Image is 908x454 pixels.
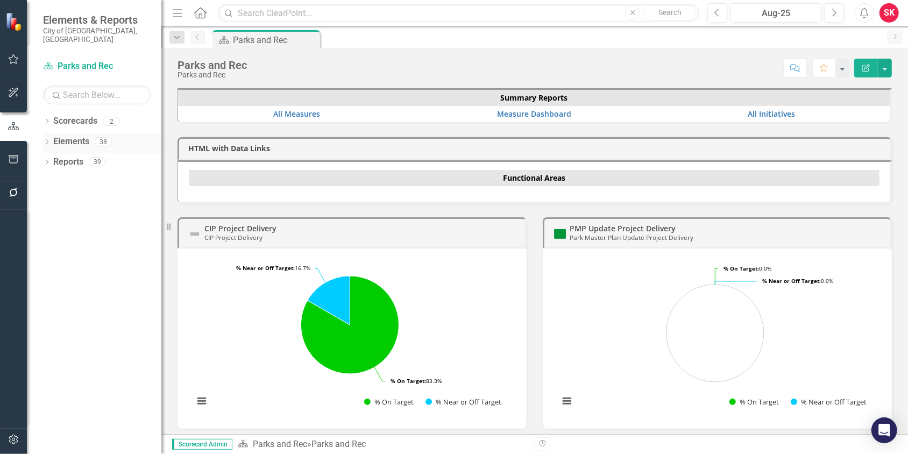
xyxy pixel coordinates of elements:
[425,397,502,406] button: Show % Near or Off Target
[734,7,818,20] div: Aug-25
[311,439,366,449] div: Parks and Rec
[730,3,821,23] button: Aug-25
[188,257,512,418] svg: Interactive chart
[188,228,201,240] img: Not Defined
[194,393,209,408] button: View chart menu, Chart
[204,223,276,233] a: CIP Project Delivery
[643,5,697,20] button: Search
[53,115,97,127] a: Scorecards
[43,26,151,44] small: City of [GEOGRAPHIC_DATA], [GEOGRAPHIC_DATA]
[658,8,682,17] span: Search
[570,223,676,233] a: PMP Update Project Delivery
[236,264,310,272] text: 16.7%
[554,257,881,418] div: Chart. Highcharts interactive chart.
[189,170,879,186] th: Functional Areas
[554,228,566,240] img: On Target
[178,59,247,71] div: Parks and Rec
[233,33,317,47] div: Parks and Rec
[253,439,307,449] a: Parks and Rec
[273,109,320,119] a: All Measures
[762,277,821,285] tspan: % Near or Off Target:
[497,109,571,119] a: Measure Dashboard
[791,397,867,406] button: Show % Near or Off Target
[172,439,232,450] span: Scorecard Admin
[178,90,890,106] th: Summary Reports
[308,276,350,325] path: % Near or Off Target, 16.66666667.
[89,158,106,167] div: 39
[879,3,899,23] button: SK
[43,86,151,104] input: Search Below...
[53,156,83,168] a: Reports
[53,136,89,148] a: Elements
[723,265,771,272] text: 0.0%
[188,257,516,418] div: Chart. Highcharts interactive chart.
[238,438,527,451] div: »
[178,71,247,79] div: Parks and Rec
[762,277,833,285] text: 0.0%
[871,417,897,443] div: Open Intercom Messenger
[95,137,112,146] div: 38
[204,233,263,242] small: CIP Project Delivery
[748,109,795,119] a: All Initiatives
[570,233,693,242] small: Park Master Plan Update Project Delivery
[391,377,442,385] text: 83.3%
[188,144,885,152] h3: HTML with Data Links
[723,265,759,272] tspan: % On Target:
[364,397,414,406] button: Show % On Target
[301,276,399,374] path: % On Target, 83.33333333.
[218,4,699,23] input: Search ClearPoint...
[43,13,151,26] span: Elements & Reports
[103,117,120,126] div: 2
[43,60,151,73] a: Parks and Rec
[236,264,295,272] tspan: % Near or Off Target:
[391,377,426,385] tspan: % On Target:
[5,12,24,31] img: ClearPoint Strategy
[554,257,877,418] svg: Interactive chart
[729,397,779,406] button: Show % On Target
[559,393,574,408] button: View chart menu, Chart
